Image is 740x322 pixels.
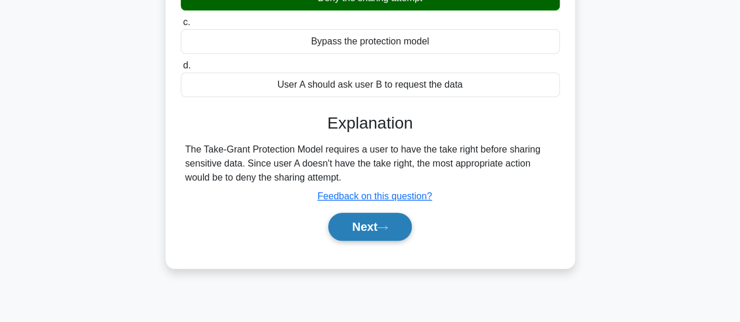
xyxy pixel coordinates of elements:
[318,191,432,201] a: Feedback on this question?
[188,113,553,133] h3: Explanation
[183,17,190,27] span: c.
[181,72,560,97] div: User A should ask user B to request the data
[185,143,555,185] div: The Take-Grant Protection Model requires a user to have the take right before sharing sensitive d...
[328,213,412,241] button: Next
[181,29,560,54] div: Bypass the protection model
[183,60,191,70] span: d.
